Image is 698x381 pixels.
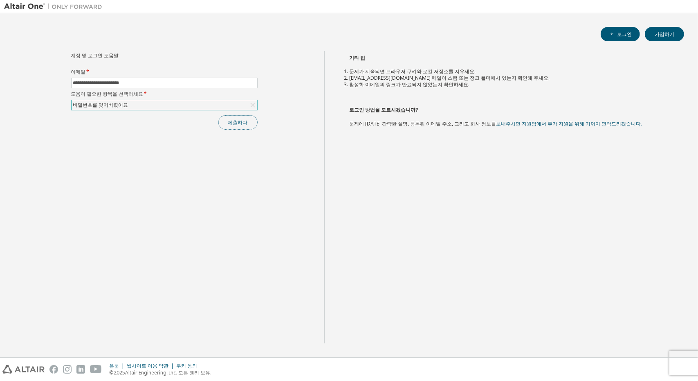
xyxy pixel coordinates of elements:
img: linkedin.svg [76,365,85,374]
font: 로그인 방법을 모르시겠습니까? [349,106,418,113]
div: 비밀번호를 잊어버렸어요 [72,100,257,110]
button: 제출하다 [218,115,258,130]
font: 가입하기 [655,31,674,38]
font: 은둔 [109,362,119,369]
a: 보내주시면 지원팀에서 추가 지원을 위해 기꺼이 연락드리겠습니다. [496,120,642,127]
font: 문제가 지속되면 브라우저 쿠키와 로컬 저장소를 지우세요. [349,68,476,75]
img: altair_logo.svg [2,365,45,374]
font: © [109,369,114,376]
font: 도움이 필요한 항목을 선택하세요 [71,90,144,97]
font: 웹사이트 이용 약관 [127,362,168,369]
font: 로그인 [617,31,632,38]
img: youtube.svg [90,365,102,374]
font: 2025 [114,369,125,376]
font: 쿠키 동의 [176,362,197,369]
font: 계정 및 로그인 도움말 [71,52,119,59]
font: 활성화 이메일의 링크가 만료되지 않았는지 확인하세요. [349,81,469,88]
font: 비밀번호를 잊어버렸어요 [73,101,128,108]
button: 로그인 [601,27,640,41]
img: instagram.svg [63,365,72,374]
font: 기타 팁 [349,54,365,61]
button: 가입하기 [645,27,684,41]
img: facebook.svg [49,365,58,374]
font: 문제에 [DATE] 간략한 설명, 등록된 이메일 주소, 그리고 회사 정보를 [349,120,496,127]
font: 제출하다 [228,119,248,126]
font: Altair Engineering, Inc. 모든 권리 보유. [125,369,211,376]
font: 이메일 [71,68,86,75]
img: 알타이르 원 [4,2,106,11]
font: [EMAIL_ADDRESS][DOMAIN_NAME] 메일이 스팸 또는 정크 폴더에서 있는지 확인해 주세요. [349,74,550,81]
